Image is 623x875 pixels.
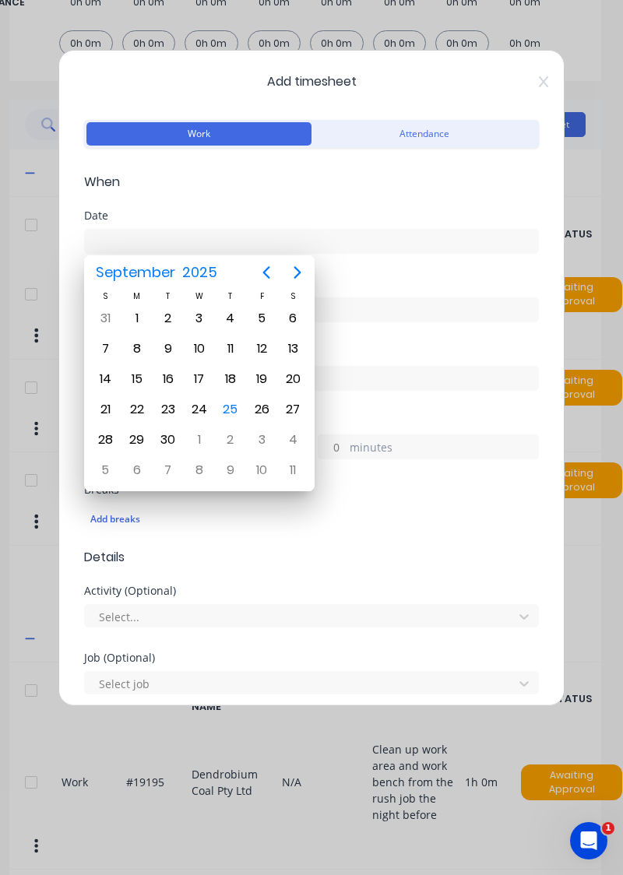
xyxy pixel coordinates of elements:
[125,428,149,452] div: Monday, September 29, 2025
[125,307,149,330] div: Monday, September 1, 2025
[282,257,313,288] button: Next page
[188,307,211,330] div: Wednesday, September 3, 2025
[157,337,180,360] div: Tuesday, September 9, 2025
[250,428,273,452] div: Friday, October 3, 2025
[153,290,184,303] div: T
[125,459,149,482] div: Monday, October 6, 2025
[86,122,311,146] button: Work
[93,367,117,391] div: Sunday, September 14, 2025
[250,398,273,421] div: Friday, September 26, 2025
[121,290,152,303] div: M
[250,337,273,360] div: Friday, September 12, 2025
[93,337,117,360] div: Sunday, September 7, 2025
[86,258,227,286] button: September2025
[157,459,180,482] div: Tuesday, October 7, 2025
[219,337,242,360] div: Thursday, September 11, 2025
[157,428,180,452] div: Tuesday, September 30, 2025
[281,459,304,482] div: Saturday, October 11, 2025
[319,435,346,459] input: 0
[219,459,242,482] div: Thursday, October 9, 2025
[219,307,242,330] div: Thursday, September 4, 2025
[84,548,539,567] span: Details
[281,398,304,421] div: Saturday, September 27, 2025
[281,307,304,330] div: Saturday, September 6, 2025
[84,484,539,495] div: Breaks
[277,290,308,303] div: S
[90,509,533,529] div: Add breaks
[92,258,178,286] span: September
[125,337,149,360] div: Monday, September 8, 2025
[84,72,539,91] span: Add timesheet
[184,290,215,303] div: W
[157,398,180,421] div: Tuesday, September 23, 2025
[125,398,149,421] div: Monday, September 22, 2025
[311,122,537,146] button: Attendance
[90,290,121,303] div: S
[93,307,117,330] div: Sunday, August 31, 2025
[188,459,211,482] div: Wednesday, October 8, 2025
[219,428,242,452] div: Thursday, October 2, 2025
[178,258,220,286] span: 2025
[84,585,539,596] div: Activity (Optional)
[188,428,211,452] div: Wednesday, October 1, 2025
[251,257,282,288] button: Previous page
[219,367,242,391] div: Thursday, September 18, 2025
[93,459,117,482] div: Sunday, October 5, 2025
[84,173,539,192] span: When
[281,428,304,452] div: Saturday, October 4, 2025
[157,367,180,391] div: Tuesday, September 16, 2025
[350,439,538,459] label: minutes
[188,367,211,391] div: Wednesday, September 17, 2025
[125,367,149,391] div: Monday, September 15, 2025
[246,290,277,303] div: F
[93,428,117,452] div: Sunday, September 28, 2025
[188,398,211,421] div: Wednesday, September 24, 2025
[84,652,539,663] div: Job (Optional)
[250,459,273,482] div: Friday, October 10, 2025
[93,398,117,421] div: Sunday, September 21, 2025
[219,398,242,421] div: Today, Thursday, September 25, 2025
[570,822,607,859] iframe: Intercom live chat
[157,307,180,330] div: Tuesday, September 2, 2025
[188,337,211,360] div: Wednesday, September 10, 2025
[84,210,539,221] div: Date
[250,367,273,391] div: Friday, September 19, 2025
[250,307,273,330] div: Friday, September 5, 2025
[281,367,304,391] div: Saturday, September 20, 2025
[281,337,304,360] div: Saturday, September 13, 2025
[215,290,246,303] div: T
[602,822,614,835] span: 1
